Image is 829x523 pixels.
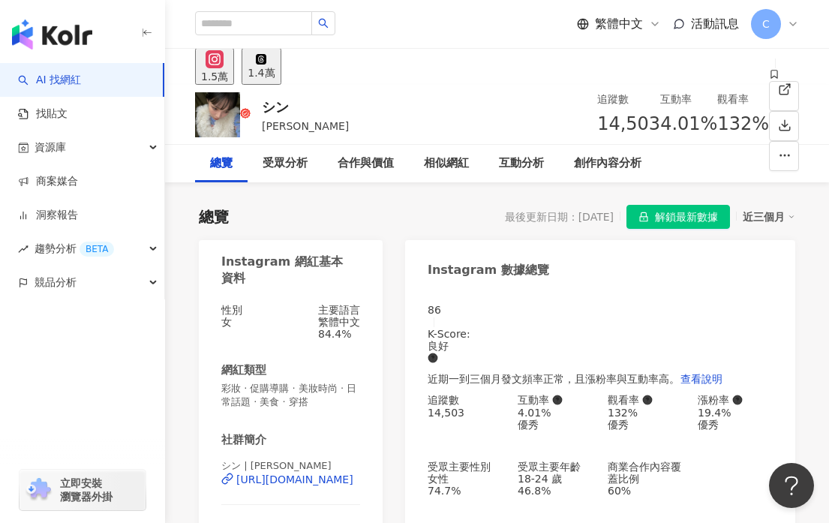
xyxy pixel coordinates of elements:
a: searchAI 找網紅 [18,73,81,88]
div: 網紅類型 [221,362,266,378]
div: 14,503 [428,407,503,419]
span: 4.01% [660,110,717,139]
div: 良好 [428,340,773,352]
a: 商案媒合 [18,174,78,189]
div: 總覽 [210,155,233,173]
div: 優秀 [608,419,683,431]
div: シン [262,98,349,116]
a: 找貼文 [18,107,68,122]
span: 14,503 [597,113,660,134]
a: chrome extension立即安裝 瀏覽器外掛 [20,470,146,510]
div: 18-24 歲 [518,473,593,485]
span: シン | [PERSON_NAME] [221,460,332,471]
span: 132% [717,110,769,139]
iframe: Help Scout Beacon - Open [769,463,814,508]
img: logo [12,20,92,50]
div: Instagram 數據總覽 [428,262,549,278]
span: 84.4% [318,328,351,340]
div: 總覽 [199,206,229,227]
div: 商業合作內容覆蓋比例 [608,461,683,485]
span: 競品分析 [35,266,77,299]
div: 19.4% [698,407,773,419]
a: [URL][DOMAIN_NAME] [221,473,360,486]
div: 1.5萬 [201,71,228,83]
div: 女 [221,316,242,328]
div: 74.7% [428,485,503,497]
div: [URL][DOMAIN_NAME] [236,473,353,485]
button: 查看說明 [680,364,723,394]
div: 受眾分析 [263,155,308,173]
span: 活動訊息 [691,17,739,31]
div: 優秀 [518,419,593,431]
div: 互動率 [518,394,593,406]
div: 受眾主要年齡 [518,461,593,473]
span: 立即安裝 瀏覽器外掛 [60,476,113,503]
img: KOL Avatar [195,92,240,137]
div: 觀看率 [717,91,769,107]
a: 洞察報告 [18,208,78,223]
div: 觀看率 [608,394,683,406]
div: 86 [428,304,773,316]
span: C [762,16,770,32]
div: 近期一到三個月發文頻率正常，且漲粉率與互動率高。 [428,364,773,394]
div: 互動率 [660,91,717,107]
div: 46.8% [518,485,593,497]
img: chrome extension [24,478,53,502]
div: 追蹤數 [428,394,503,406]
span: 趨勢分析 [35,232,114,266]
div: 近三個月 [743,207,795,227]
div: 追蹤數 [597,91,660,107]
button: 1.5萬 [195,48,234,85]
button: 解鎖最新數據 [626,205,730,229]
div: 受眾主要性別 [428,461,503,473]
span: 解鎖最新數據 [655,206,718,230]
div: 1.4萬 [248,67,275,79]
div: 主要語言 [318,304,360,316]
div: BETA [80,242,114,257]
div: 互動分析 [499,155,544,173]
span: 彩妝 · 促購導購 · 美妝時尚 · 日常話題 · 美食 · 穿搭 [221,382,360,409]
div: Instagram 網紅基本資料 [221,254,353,287]
div: 相似網紅 [424,155,469,173]
button: 1.4萬 [242,48,281,85]
div: K-Score : [428,328,773,364]
span: [PERSON_NAME] [262,120,349,132]
span: rise [18,244,29,254]
span: 繁體中文 [595,16,643,32]
div: 繁體中文 [318,316,360,328]
span: 資源庫 [35,131,66,164]
div: 132% [608,407,683,419]
div: 60% [608,485,683,497]
div: 合作與價值 [338,155,394,173]
div: 優秀 [698,419,773,431]
div: 4.01% [518,407,593,419]
div: 創作內容分析 [574,155,641,173]
div: 漲粉率 [698,394,773,406]
div: 最後更新日期：[DATE] [505,211,614,223]
div: 性別 [221,304,242,316]
div: 女性 [428,473,503,485]
span: 查看說明 [680,373,722,385]
span: search [318,18,329,29]
div: 社群簡介 [221,432,266,448]
span: lock [638,212,649,222]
